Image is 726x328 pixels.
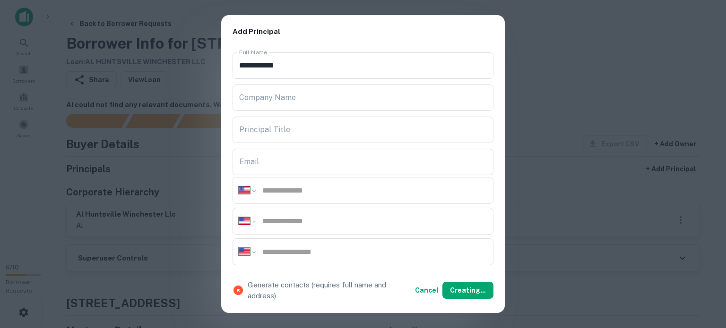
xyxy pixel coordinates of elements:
iframe: Chat Widget [679,252,726,298]
button: Cancel [411,282,442,299]
label: Full Name [239,48,267,56]
button: Creating... [442,282,493,299]
h2: Add Principal [221,15,505,49]
p: Generate contacts (requires full name and address) [248,279,411,302]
